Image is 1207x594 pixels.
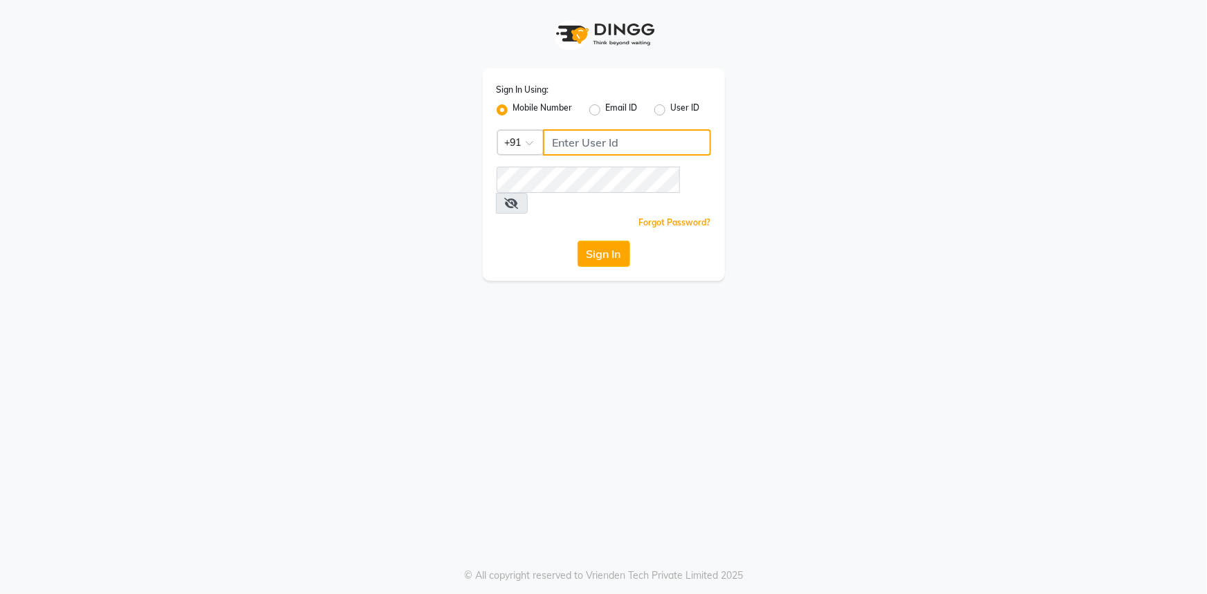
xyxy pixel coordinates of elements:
[578,241,630,267] button: Sign In
[497,167,680,193] input: Username
[497,84,549,96] label: Sign In Using:
[543,129,711,156] input: Username
[671,102,700,118] label: User ID
[639,217,711,228] a: Forgot Password?
[549,14,659,55] img: logo1.svg
[513,102,573,118] label: Mobile Number
[606,102,638,118] label: Email ID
